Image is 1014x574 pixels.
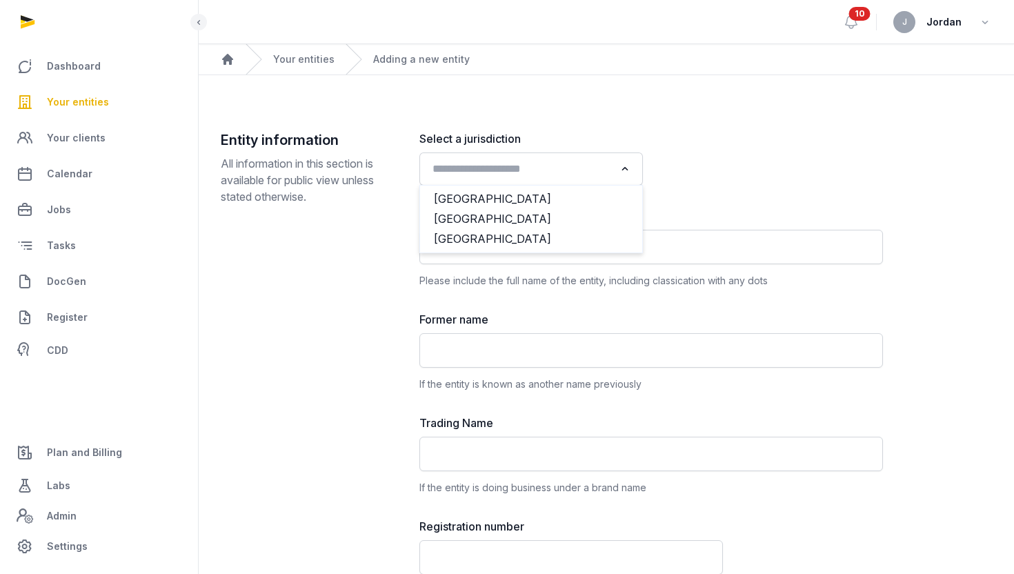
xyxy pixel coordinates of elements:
[47,309,88,326] span: Register
[11,157,187,190] a: Calendar
[419,376,883,393] div: If the entity is known as another name previously
[11,86,187,119] a: Your entities
[221,155,397,205] p: All information in this section is available for public view unless stated otherwise.
[221,130,397,150] h2: Entity information
[11,265,187,298] a: DocGen
[47,477,70,494] span: Labs
[11,50,187,83] a: Dashboard
[419,479,883,496] div: If the entity is doing business under a brand name
[419,273,883,289] div: Please include the full name of the entity, including classication with any dots
[419,415,883,431] label: Trading Name
[902,18,907,26] span: J
[47,538,88,555] span: Settings
[419,311,883,328] label: Former name
[47,444,122,461] span: Plan and Billing
[47,342,68,359] span: CDD
[11,469,187,502] a: Labs
[47,166,92,182] span: Calendar
[47,237,76,254] span: Tasks
[47,130,106,146] span: Your clients
[11,121,187,155] a: Your clients
[849,7,871,21] span: 10
[11,530,187,563] a: Settings
[419,208,883,224] label: Entity name
[47,94,109,110] span: Your entities
[420,229,642,249] li: [GEOGRAPHIC_DATA]
[419,130,643,147] label: Select a jurisdiction
[47,201,71,218] span: Jobs
[273,52,335,66] a: Your entities
[420,209,642,229] li: [GEOGRAPHIC_DATA]
[419,518,723,535] label: Registration number
[47,273,86,290] span: DocGen
[926,14,962,30] span: Jordan
[420,189,642,209] li: [GEOGRAPHIC_DATA]
[11,229,187,262] a: Tasks
[11,502,187,530] a: Admin
[11,193,187,226] a: Jobs
[47,58,101,75] span: Dashboard
[199,44,1014,75] nav: Breadcrumb
[426,157,636,181] div: Search for option
[11,436,187,469] a: Plan and Billing
[11,301,187,334] a: Register
[47,508,77,524] span: Admin
[373,52,470,66] div: Adding a new entity
[11,337,187,364] a: CDD
[893,11,915,33] button: J
[428,159,615,179] input: Search for option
